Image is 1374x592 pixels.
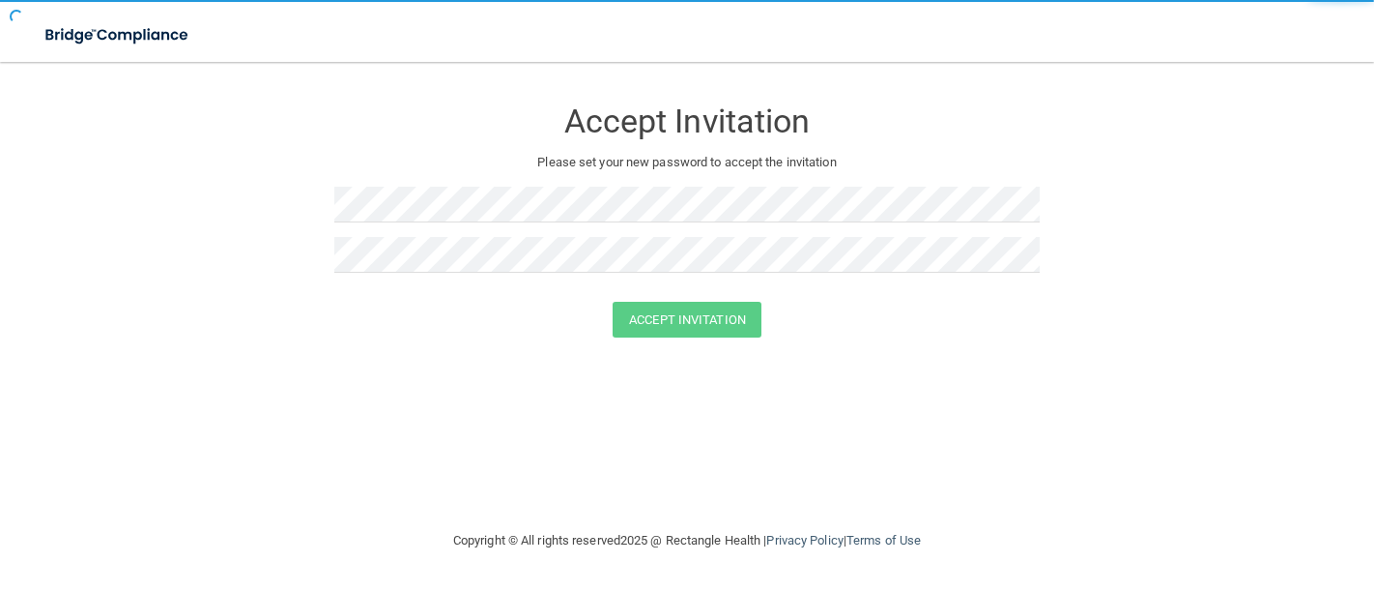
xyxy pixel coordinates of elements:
a: Privacy Policy [766,533,843,548]
button: Accept Invitation [613,302,761,338]
h3: Accept Invitation [334,104,1040,139]
div: Copyright © All rights reserved 2025 @ Rectangle Health | | [334,510,1040,572]
p: Please set your new password to accept the invitation [349,151,1025,174]
img: bridge_compliance_login_screen.278c3ca4.svg [29,15,207,55]
a: Terms of Use [846,533,921,548]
